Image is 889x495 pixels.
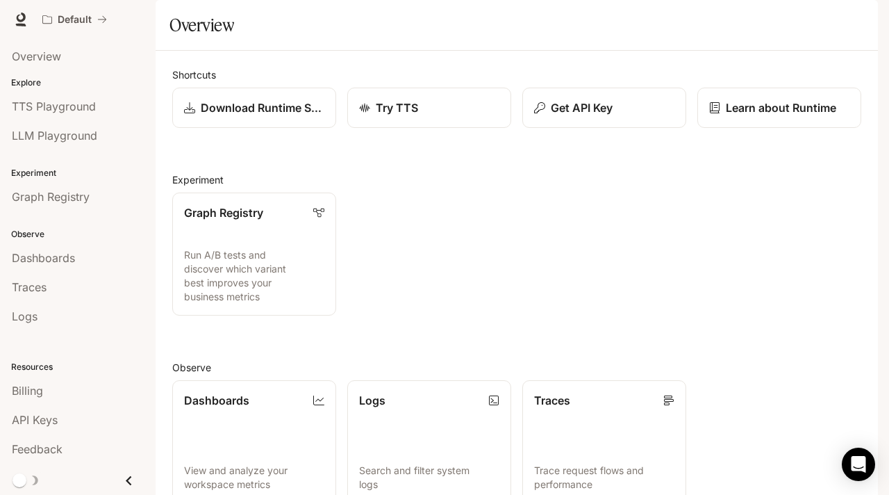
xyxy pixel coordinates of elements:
p: Dashboards [184,392,249,409]
button: Get API Key [522,88,686,128]
button: All workspaces [36,6,113,33]
h2: Observe [172,360,861,375]
p: Search and filter system logs [359,464,499,492]
p: Learn about Runtime [726,99,836,116]
p: Logs [359,392,385,409]
a: Graph RegistryRun A/B tests and discover which variant best improves your business metrics [172,193,336,316]
p: Run A/B tests and discover which variant best improves your business metrics [184,248,324,304]
p: Trace request flows and performance [534,464,674,492]
h1: Overview [169,11,234,39]
p: Get API Key [551,99,613,116]
a: Try TTS [347,88,511,128]
a: Learn about Runtime [697,88,861,128]
p: View and analyze your workspace metrics [184,464,324,492]
h2: Experiment [172,172,861,187]
p: Try TTS [376,99,418,116]
p: Traces [534,392,570,409]
p: Default [58,14,92,26]
p: Graph Registry [184,204,263,221]
h2: Shortcuts [172,67,861,82]
div: Open Intercom Messenger [842,448,875,481]
p: Download Runtime SDK [201,99,324,116]
a: Download Runtime SDK [172,88,336,128]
